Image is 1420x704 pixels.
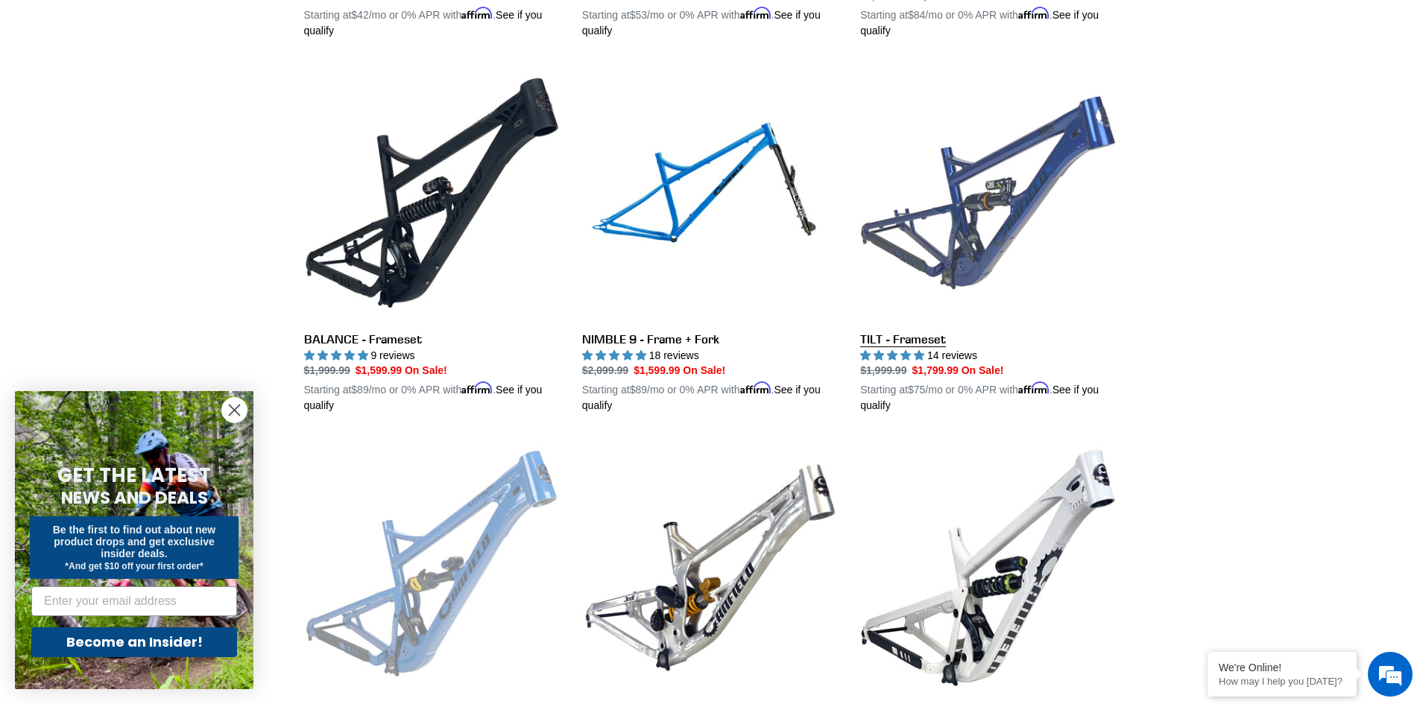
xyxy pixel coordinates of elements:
[53,524,216,559] span: Be the first to find out about new product drops and get exclusive insider deals.
[31,627,237,657] button: Become an Insider!
[221,397,247,423] button: Close dialog
[65,561,203,571] span: *And get $10 off your first order*
[57,462,211,489] span: GET THE LATEST
[1219,662,1345,673] div: We're Online!
[61,486,208,510] span: NEWS AND DEALS
[31,586,237,616] input: Enter your email address
[1219,676,1345,687] p: How may I help you today?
